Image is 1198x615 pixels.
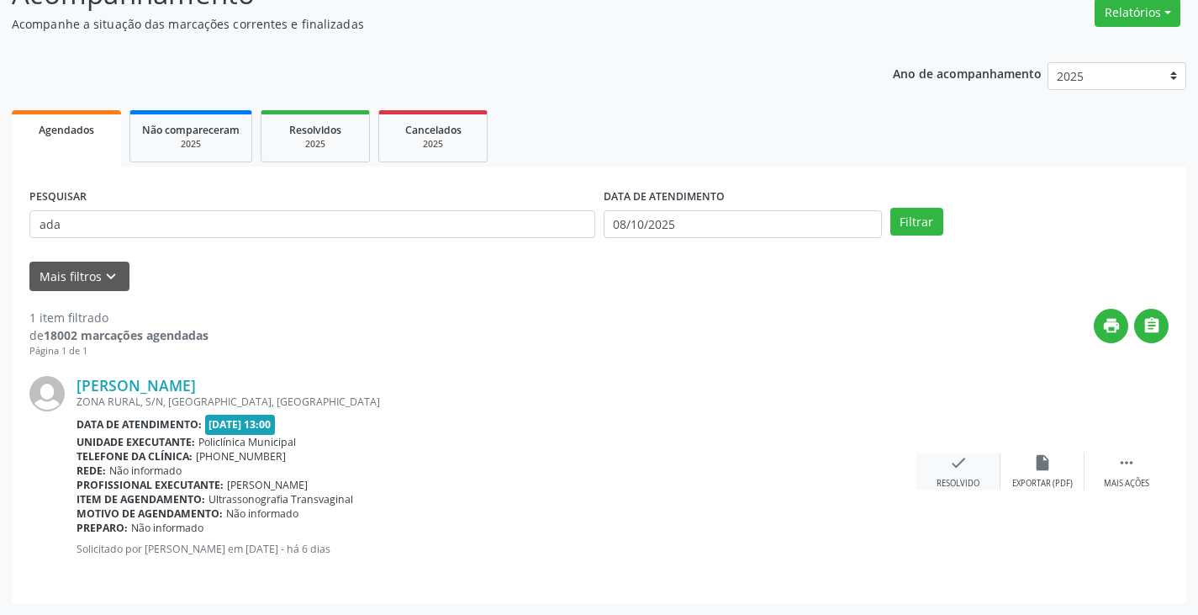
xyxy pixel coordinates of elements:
label: DATA DE ATENDIMENTO [604,184,725,210]
button: Mais filtroskeyboard_arrow_down [29,262,129,291]
i: keyboard_arrow_down [102,268,120,286]
input: Selecione um intervalo [604,210,882,239]
b: Unidade executante: [77,435,195,449]
i: insert_drive_file [1033,453,1052,472]
span: Não informado [109,464,182,478]
span: Policlínica Municipal [198,435,296,449]
input: Nome, CNS [29,210,595,239]
label: PESQUISAR [29,184,87,210]
span: Ultrassonografia Transvaginal [208,492,353,506]
p: Ano de acompanhamento [893,62,1042,83]
img: img [29,376,65,411]
div: 2025 [273,138,357,151]
p: Acompanhe a situação das marcações correntes e finalizadas [12,15,834,33]
div: de [29,326,208,344]
i:  [1117,453,1136,472]
div: Resolvido [937,478,979,490]
div: ZONA RURAL, S/N, [GEOGRAPHIC_DATA], [GEOGRAPHIC_DATA] [77,395,916,409]
i:  [1143,316,1161,335]
div: 2025 [142,138,240,151]
a: [PERSON_NAME] [77,376,196,395]
span: [PERSON_NAME] [227,478,308,492]
b: Motivo de agendamento: [77,506,223,521]
b: Preparo: [77,521,128,535]
b: Profissional executante: [77,478,224,492]
span: [PHONE_NUMBER] [196,449,286,464]
b: Item de agendamento: [77,492,205,506]
div: Exportar (PDF) [1012,478,1073,490]
button:  [1134,309,1169,343]
strong: 18002 marcações agendadas [44,327,208,343]
b: Rede: [77,464,106,478]
div: Página 1 de 1 [29,344,208,358]
span: Não compareceram [142,123,240,137]
button: print [1094,309,1128,343]
span: Agendados [39,123,94,137]
span: Não informado [131,521,203,535]
b: Data de atendimento: [77,417,202,432]
span: Não informado [226,506,298,521]
b: Telefone da clínica: [77,449,193,464]
div: 1 item filtrado [29,309,208,326]
button: Filtrar [890,208,943,236]
div: Mais ações [1104,478,1149,490]
div: 2025 [391,138,475,151]
i: check [949,453,968,472]
i: print [1102,316,1121,335]
span: Cancelados [405,123,462,137]
p: Solicitado por [PERSON_NAME] em [DATE] - há 6 dias [77,542,916,556]
span: Resolvidos [289,123,341,137]
span: [DATE] 13:00 [205,415,276,434]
